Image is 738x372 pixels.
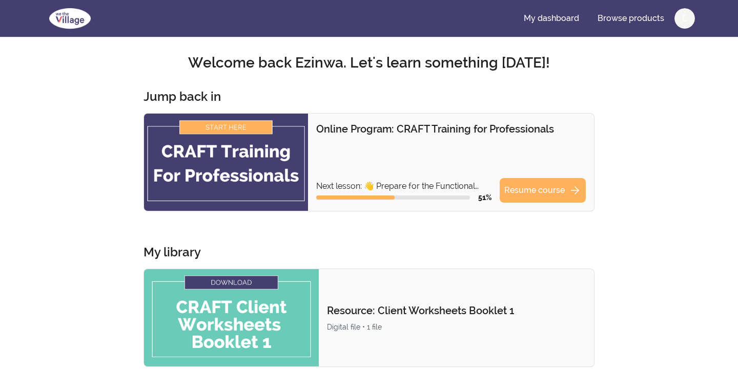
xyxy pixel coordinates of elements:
a: Product image for Resource: Client Worksheets Booklet 1Resource: Client Worksheets Booklet 1Digit... [143,269,594,367]
p: Next lesson: 👋 Prepare for the Functional Analysis session [316,180,491,192]
span: 51 % [478,193,491,202]
img: Product image for Resource: Client Worksheets Booklet 1 [144,269,319,366]
p: Resource: Client Worksheets Booklet 1 [327,303,586,318]
button: E [674,8,695,29]
span: arrow_forward [569,184,581,196]
nav: Main [516,6,695,31]
h3: My library [143,244,201,260]
h2: Welcome back Ezinwa. Let's learn something [DATE]! [43,54,695,72]
a: My dashboard [516,6,587,31]
div: Course progress [316,195,470,200]
img: Product image for Online Program: CRAFT Training for Professionals [144,114,308,211]
a: Browse products [589,6,672,31]
h3: Jump back in [143,89,221,105]
div: Digital file • 1 file [327,322,586,332]
img: We The Village logo [43,6,97,31]
a: Resume coursearrow_forward [500,178,586,203]
p: Online Program: CRAFT Training for Professionals [316,122,586,136]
